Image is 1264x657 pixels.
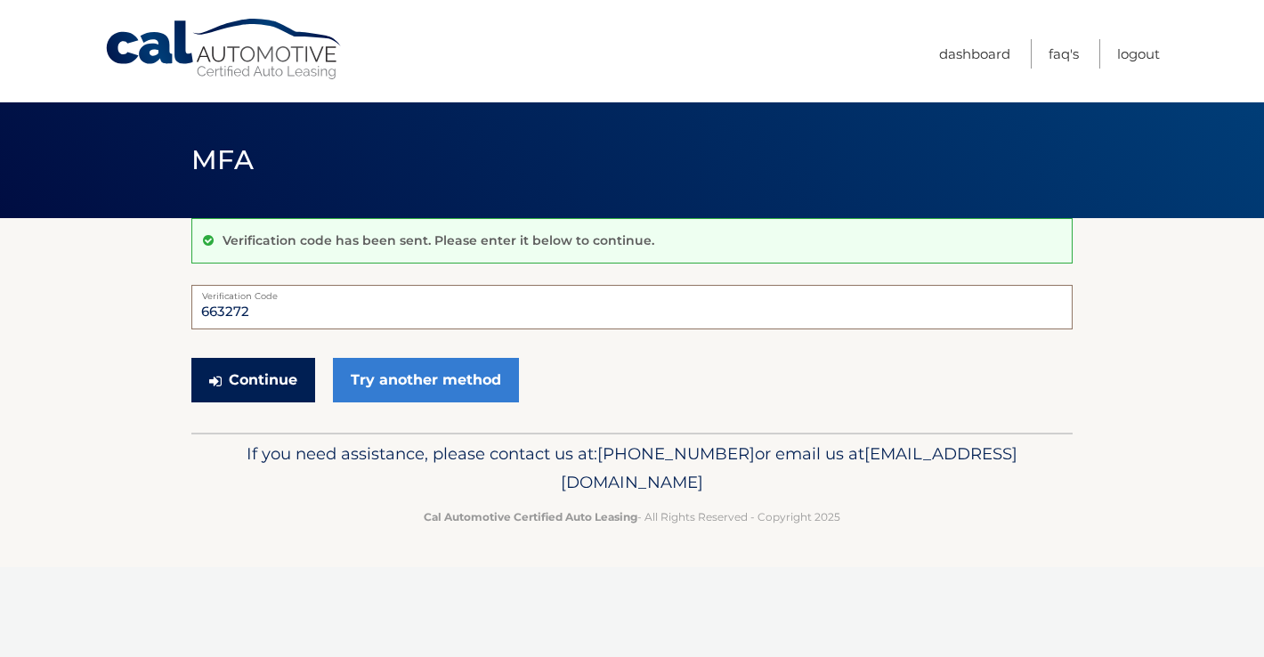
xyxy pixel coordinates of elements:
a: Dashboard [939,39,1010,69]
a: Logout [1117,39,1160,69]
a: FAQ's [1049,39,1079,69]
span: [EMAIL_ADDRESS][DOMAIN_NAME] [561,443,1017,492]
span: [PHONE_NUMBER] [597,443,755,464]
p: Verification code has been sent. Please enter it below to continue. [223,232,654,248]
p: - All Rights Reserved - Copyright 2025 [203,507,1061,526]
a: Cal Automotive [104,18,344,81]
label: Verification Code [191,285,1073,299]
strong: Cal Automotive Certified Auto Leasing [424,510,637,523]
a: Try another method [333,358,519,402]
p: If you need assistance, please contact us at: or email us at [203,440,1061,497]
input: Verification Code [191,285,1073,329]
button: Continue [191,358,315,402]
span: MFA [191,143,254,176]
